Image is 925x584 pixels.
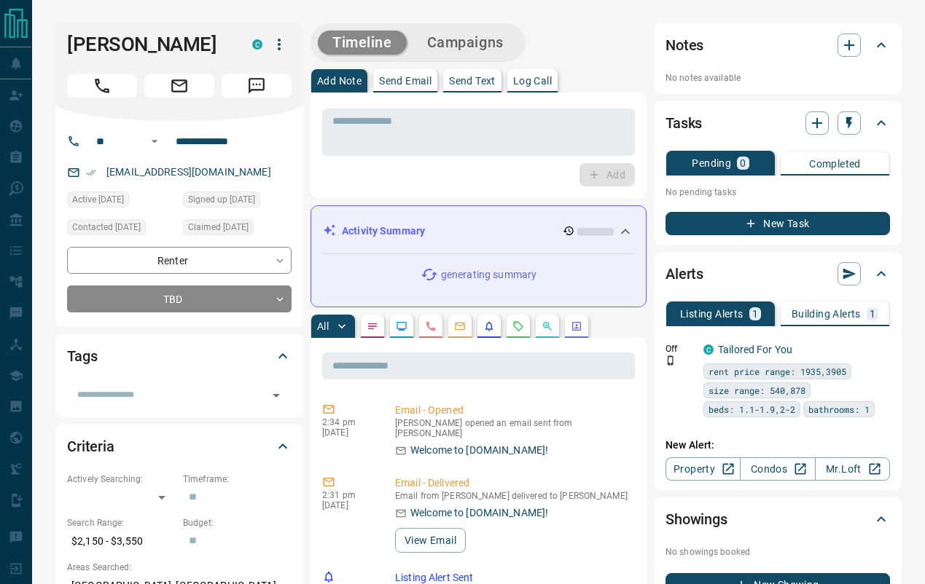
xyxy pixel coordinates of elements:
p: Areas Searched: [67,561,292,574]
p: Search Range: [67,516,176,529]
p: [PERSON_NAME] opened an email sent from [PERSON_NAME] [395,418,629,438]
p: [DATE] [322,500,373,510]
svg: Notes [367,320,378,332]
p: 2:34 pm [322,417,373,427]
span: beds: 1.1-1.9,2-2 [709,402,795,417]
h1: [PERSON_NAME] [67,33,230,56]
div: Sat Sep 13 2025 [67,219,176,240]
svg: Emails [454,320,466,332]
div: Showings [666,502,890,537]
p: New Alert: [666,438,890,453]
h2: Notes [666,33,703,57]
div: Notes [666,28,890,63]
p: Welcome to [DOMAIN_NAME]! [410,505,548,521]
p: Activity Summary [342,224,425,239]
span: Active [DATE] [72,192,124,207]
button: Open [266,385,286,406]
span: Signed up [DATE] [188,192,255,207]
p: Send Email [379,76,432,86]
span: Contacted [DATE] [72,220,141,234]
p: Email from [PERSON_NAME] delivered to [PERSON_NAME] [395,491,629,501]
span: size range: 540,878 [709,383,805,398]
p: 2:31 pm [322,490,373,500]
span: Message [222,74,292,98]
div: Tasks [666,106,890,141]
a: Condos [740,457,815,481]
div: Alerts [666,256,890,291]
button: Open [146,133,163,150]
p: Log Call [513,76,552,86]
span: Call [67,74,137,98]
h2: Showings [666,508,727,531]
p: [DATE] [322,427,373,438]
p: Add Note [317,76,362,86]
p: Email - Delivered [395,476,629,491]
p: Off [666,342,695,355]
p: No pending tasks [666,181,890,203]
p: 1 [752,309,758,319]
div: Activity Summary [323,218,634,245]
svg: Opportunities [542,320,553,332]
span: Email [144,74,214,98]
p: No notes available [666,71,890,84]
button: Timeline [318,31,407,55]
span: bathrooms: 1 [808,402,870,417]
button: Campaigns [413,31,518,55]
p: 0 [740,158,746,168]
p: Budget: [183,516,292,529]
div: Sat Sep 13 2025 [67,192,176,212]
button: New Task [666,212,890,235]
h2: Tasks [666,111,702,135]
svg: Calls [425,320,437,332]
p: Send Text [449,76,496,86]
svg: Lead Browsing Activity [396,320,407,332]
span: rent price range: 1935,3905 [709,364,846,379]
p: All [317,321,329,331]
svg: Email Verified [86,167,96,178]
a: [EMAIL_ADDRESS][DOMAIN_NAME] [106,166,271,178]
h2: Criteria [67,435,114,458]
p: Completed [809,159,861,169]
a: Tailored For You [718,344,792,355]
span: Claimed [DATE] [188,220,249,234]
h2: Tags [67,344,97,368]
button: View Email [395,528,466,553]
svg: Listing Alerts [483,320,495,332]
svg: Push Notification Only [666,355,676,366]
svg: Requests [512,320,524,332]
div: condos.ca [252,39,262,50]
p: generating summary [441,267,536,283]
p: Pending [692,158,731,168]
div: condos.ca [703,344,714,355]
div: Sat Sep 13 2025 [183,219,292,240]
h2: Alerts [666,262,703,285]
p: Listing Alerts [680,309,743,319]
div: Tags [67,339,292,374]
p: Timeframe: [183,473,292,486]
p: 1 [870,309,875,319]
a: Mr.Loft [815,457,890,481]
p: Welcome to [DOMAIN_NAME]! [410,443,548,458]
p: Email - Opened [395,403,629,418]
a: Property [666,457,741,481]
div: Sat Sep 13 2025 [183,192,292,212]
p: Building Alerts [792,309,861,319]
p: No showings booked [666,545,890,559]
div: Criteria [67,429,292,464]
svg: Agent Actions [571,320,582,332]
div: TBD [67,285,292,312]
p: Actively Searching: [67,473,176,486]
p: $2,150 - $3,550 [67,529,176,553]
div: Renter [67,247,292,274]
